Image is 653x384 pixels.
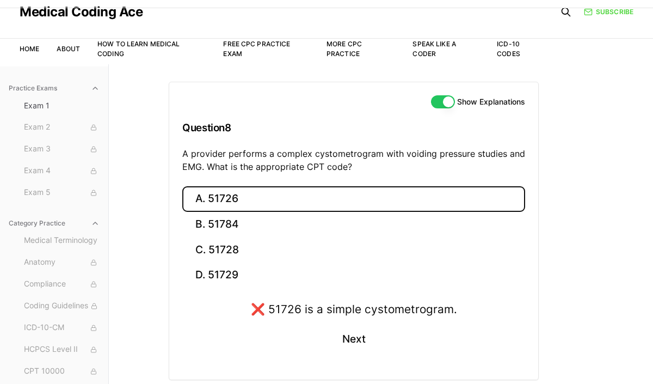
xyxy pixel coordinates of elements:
[251,301,457,318] div: ❌ 51726 is a simple cystometrogram.
[20,319,104,337] button: ICD-10-CM
[182,237,525,263] button: C. 51728
[182,212,525,237] button: B. 51784
[24,121,100,133] span: Exam 2
[182,263,525,288] button: D. 51729
[20,232,104,249] button: Medical Terminology
[24,257,100,269] span: Anatomy
[412,40,455,58] a: Speak Like a Coder
[182,147,525,173] p: A provider performs a complex cystometrogram with voiding pressure studies and EMG. What is the a...
[20,119,104,136] button: Exam 2
[20,97,104,114] button: Exam 1
[329,325,378,354] button: Next
[182,112,525,144] h3: Question 8
[20,341,104,358] button: HCPCS Level II
[20,297,104,315] button: Coding Guidelines
[20,363,104,380] button: CPT 10000
[20,162,104,180] button: Exam 4
[4,215,104,232] button: Category Practice
[20,5,143,19] a: Medical Coding Ace
[182,186,525,212] button: A. 51726
[24,143,100,155] span: Exam 3
[24,344,100,356] span: HCPCS Level II
[584,7,633,17] a: Subscribe
[457,98,525,106] label: Show Explanations
[24,365,100,377] span: CPT 10000
[20,184,104,202] button: Exam 5
[24,100,100,111] span: Exam 1
[20,45,39,53] a: Home
[4,80,104,97] button: Practice Exams
[24,300,100,312] span: Coding Guidelines
[57,45,80,53] a: About
[97,40,180,58] a: How to Learn Medical Coding
[24,278,100,290] span: Compliance
[20,254,104,271] button: Anatomy
[24,165,100,177] span: Exam 4
[223,40,290,58] a: Free CPC Practice Exam
[326,40,362,58] a: More CPC Practice
[24,322,100,334] span: ICD-10-CM
[24,187,100,199] span: Exam 5
[20,276,104,293] button: Compliance
[20,141,104,158] button: Exam 3
[497,40,520,58] a: ICD-10 Codes
[24,235,100,247] span: Medical Terminology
